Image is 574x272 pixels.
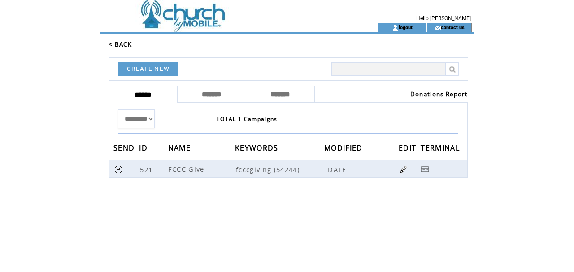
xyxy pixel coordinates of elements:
[441,24,465,30] a: contact us
[399,141,418,157] span: EDIT
[392,24,399,31] img: account_icon.gif
[168,141,193,157] span: NAME
[399,24,413,30] a: logout
[140,165,155,174] span: 521
[434,24,441,31] img: contact_us_icon.gif
[416,15,471,22] span: Hello [PERSON_NAME]
[324,141,365,157] span: MODIFIED
[118,62,178,76] a: CREATE NEW
[168,164,207,173] span: FCCC Give
[325,165,352,174] span: [DATE]
[235,141,281,157] span: KEYWORDS
[168,145,193,150] a: NAME
[324,145,365,150] a: MODIFIED
[410,90,468,98] a: Donations Report
[421,141,462,157] span: TERMINAL
[139,145,150,150] a: ID
[113,141,137,157] span: SEND
[235,145,281,150] a: KEYWORDS
[236,165,323,174] span: fcccgiving (54244)
[217,115,278,123] span: TOTAL 1 Campaigns
[139,141,150,157] span: ID
[109,40,132,48] a: < BACK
